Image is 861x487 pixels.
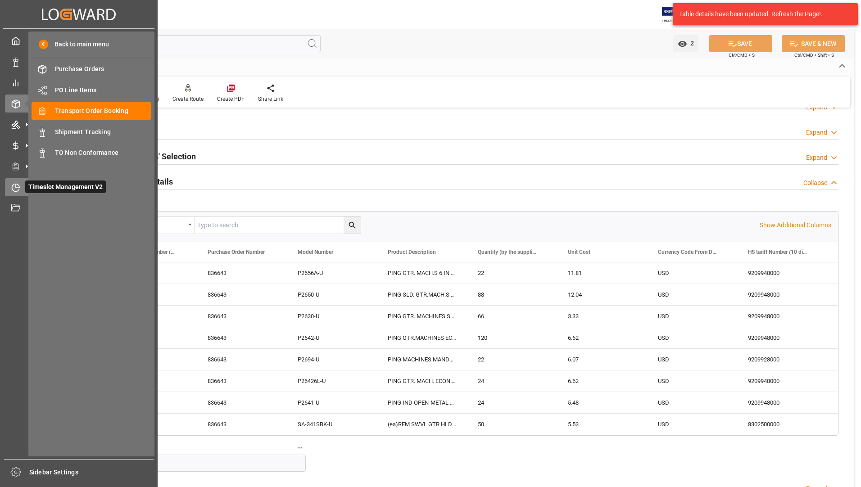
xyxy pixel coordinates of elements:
div: Create Route [172,95,204,103]
div: USD [647,327,737,348]
a: Data Management [5,53,153,70]
a: My Reports [5,74,153,91]
span: HS tariff Number (10 digit classification code) [748,249,808,255]
button: open menu [673,35,698,52]
div: SA-341SBK-U [287,414,377,435]
span: Transport Order Booking [55,106,152,116]
a: Document Management [5,199,153,217]
div: PING GTR. MACH. ECON. CRVD. CH [377,370,467,392]
div: 8302500000 [737,414,827,435]
div: PING GTR. MACHINES STD.PLATE [377,306,467,327]
button: No Of Lines [294,442,306,454]
a: Transport Order Booking [32,102,151,120]
div: USD [647,306,737,327]
div: P2641-U [287,392,377,413]
div: 836643 [197,327,287,348]
div: 9209948000 [737,370,827,392]
a: PO Line Items [32,81,151,99]
a: Shipment Tracking [32,123,151,140]
span: PO Line Items [55,86,152,95]
div: 9209948000 [737,284,827,305]
div: 9209948000 [737,262,827,284]
div: Create PDF [217,95,245,103]
div: 9209948000 [737,306,827,327]
div: 88 [467,284,557,305]
div: USD [647,392,737,413]
span: Ctrl/CMD + S [729,52,755,59]
div: Share Link [258,95,283,103]
button: search button [344,216,361,234]
a: Purchase Orders [32,60,151,78]
div: 836643 [197,392,287,413]
div: 836643 [197,349,287,370]
div: 120 [467,327,557,348]
div: P2656A-U [287,262,377,284]
div: 12.04 [557,284,647,305]
div: 6.62 [557,370,647,392]
div: (ea)REM SWVL GTR HLDR BLK [377,414,467,435]
span: Currency Code From Detail [658,249,718,255]
span: Model Number [298,249,333,255]
span: Ctrl/CMD + Shift + S [794,52,834,59]
div: 5.53 [557,414,647,435]
div: 9209928000 [737,349,827,370]
div: Expand [806,153,827,162]
div: 11.81 [557,262,647,284]
div: P2650-U [287,284,377,305]
div: 24 [467,370,557,392]
div: USD [647,262,737,284]
div: P2630-U [287,306,377,327]
div: 66 [467,306,557,327]
button: SAVE [709,35,772,52]
img: Exertis%20JAM%20-%20Email%20Logo.jpg_1722504956.jpg [662,7,693,23]
span: Purchase Orders [55,64,152,74]
div: 22 [467,349,557,370]
div: 836643 [197,284,287,305]
div: 9209948000 [737,327,827,348]
a: TO Non Conformance [32,144,151,162]
div: 3.33 [557,306,647,327]
button: open menu [127,216,195,234]
div: P2694-U [287,349,377,370]
span: Shipment Tracking [55,127,152,137]
div: USD [647,414,737,435]
span: 2 [687,40,694,47]
div: 5.48 [557,392,647,413]
div: 6.07 [557,349,647,370]
span: Back to main menu [48,40,109,49]
div: PING SLD. GTR.MACH.S STEEL STG [377,284,467,305]
div: 836643 [197,414,287,435]
input: Search Fields [41,35,321,52]
div: Table details have been updated. Refresh the Page!. [679,9,845,19]
input: Type to search [195,216,361,234]
div: 836643 [197,262,287,284]
div: 836643 [197,306,287,327]
div: Equals [132,218,185,229]
p: Show Additional Columns [760,221,831,230]
div: 6.62 [557,327,647,348]
div: PING GTR.MACHINES ECONO CVRD.C [377,327,467,348]
div: PING IND OPEN-METAL SET [377,392,467,413]
div: P2642-U [287,327,377,348]
span: Unit Cost [568,249,590,255]
div: USD [647,284,737,305]
div: Expand [806,128,827,137]
div: 24 [467,392,557,413]
a: My Cockpit [5,32,153,50]
div: USD [647,349,737,370]
div: 50 [467,414,557,435]
div: P26426L-U [287,370,377,392]
a: Timeslot Management V2Timeslot Management V2 [5,178,153,196]
span: Timeslot Management V2 [25,180,106,193]
div: USD [647,370,737,392]
span: Purchase Order Number [208,249,265,255]
div: 22 [467,262,557,284]
span: TO Non Conformance [55,148,152,158]
div: 836643 [197,370,287,392]
span: Quantity (by the supplier) [478,249,538,255]
span: Sidebar Settings [29,468,154,477]
div: PING MACHINES MANDOLIN 4 PLATE [377,349,467,370]
div: Collapse [803,178,827,188]
div: 9209948000 [737,392,827,413]
button: SAVE & NEW [782,35,845,52]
